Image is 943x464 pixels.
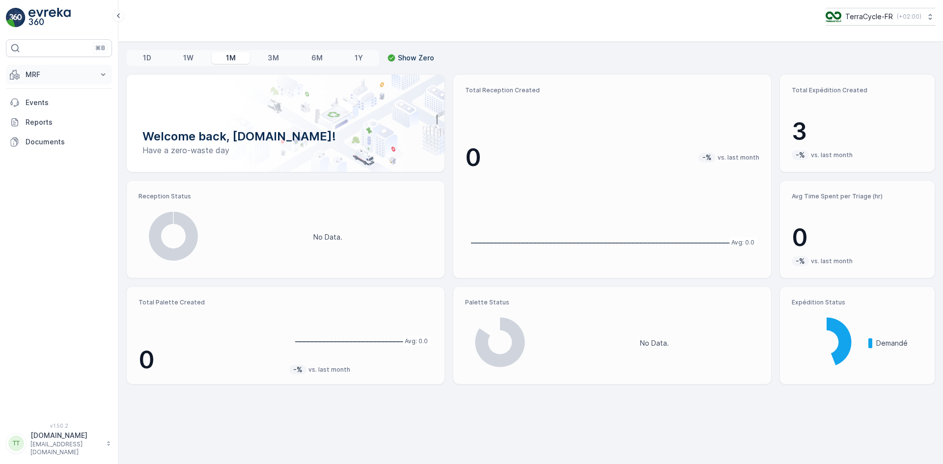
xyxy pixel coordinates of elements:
p: 0 [139,345,281,375]
p: Documents [26,137,108,147]
p: 0 [792,223,923,252]
p: 1W [183,53,194,63]
p: 1Y [355,53,363,63]
p: [EMAIL_ADDRESS][DOMAIN_NAME] [30,440,101,456]
p: Welcome back, [DOMAIN_NAME]! [142,129,429,144]
p: Events [26,98,108,108]
p: Total Expédition Created [792,86,923,94]
p: vs. last month [811,257,853,265]
p: 0 [465,143,481,172]
p: 6M [311,53,323,63]
span: v 1.50.2 [6,423,112,429]
p: MRF [26,70,92,80]
p: -% [795,150,806,160]
p: Total Palette Created [139,299,281,306]
p: ( +02:00 ) [897,13,921,21]
p: Reports [26,117,108,127]
a: Events [6,93,112,112]
p: Reception Status [139,192,433,200]
p: 3 [792,117,923,146]
p: TerraCycle-FR [845,12,893,22]
img: TC_H152nZO.png [826,11,841,22]
a: Documents [6,132,112,152]
button: TerraCycle-FR(+02:00) [826,8,935,26]
p: No Data. [640,338,669,348]
img: logo_light-DOdMpM7g.png [28,8,71,27]
button: MRF [6,65,112,84]
a: Reports [6,112,112,132]
p: 1D [143,53,151,63]
p: 3M [268,53,279,63]
p: Avg Time Spent per Triage (hr) [792,192,923,200]
p: Have a zero-waste day [142,144,429,156]
p: 1M [226,53,236,63]
p: -% [795,256,806,266]
p: Expédition Status [792,299,923,306]
p: -% [292,365,304,375]
p: [DOMAIN_NAME] [30,431,101,440]
p: Total Reception Created [465,86,759,94]
p: ⌘B [95,44,105,52]
div: TT [8,436,24,451]
p: vs. last month [811,151,853,159]
button: TT[DOMAIN_NAME][EMAIL_ADDRESS][DOMAIN_NAME] [6,431,112,456]
p: Demandé [876,338,923,348]
p: vs. last month [718,154,759,162]
p: No Data. [313,232,342,242]
p: -% [701,153,713,163]
img: logo [6,8,26,27]
p: Show Zero [398,53,434,63]
p: Palette Status [465,299,759,306]
p: vs. last month [308,366,350,374]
